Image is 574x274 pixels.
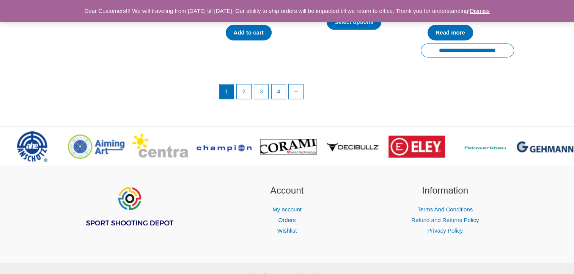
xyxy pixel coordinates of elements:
span: Page 1 [220,84,234,99]
a: Privacy Policy [427,227,462,234]
a: Page 3 [254,84,269,99]
a: Wishlist [277,227,297,234]
a: → [289,84,303,99]
a: Dismiss [470,8,490,14]
a: My account [272,206,302,213]
nav: Product Pagination [219,84,514,103]
a: Terms And Conditions [417,206,473,213]
a: Read more about “Barrel weight 70g” [428,25,473,41]
aside: Footer Widget 3 [376,184,515,236]
a: Add to cart: “SCATT Bracket UIT 2.0” [226,25,272,41]
h2: Account [217,184,357,198]
a: Refund and Returns Policy [411,217,479,223]
h2: Information [376,184,515,198]
aside: Footer Widget 2 [217,184,357,236]
img: brand logo [388,135,445,157]
a: Page 4 [272,84,286,99]
aside: Footer Widget 1 [60,184,199,245]
nav: Information [376,204,515,236]
a: Page 2 [237,84,251,99]
a: Orders [278,217,296,223]
nav: Account [217,204,357,236]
